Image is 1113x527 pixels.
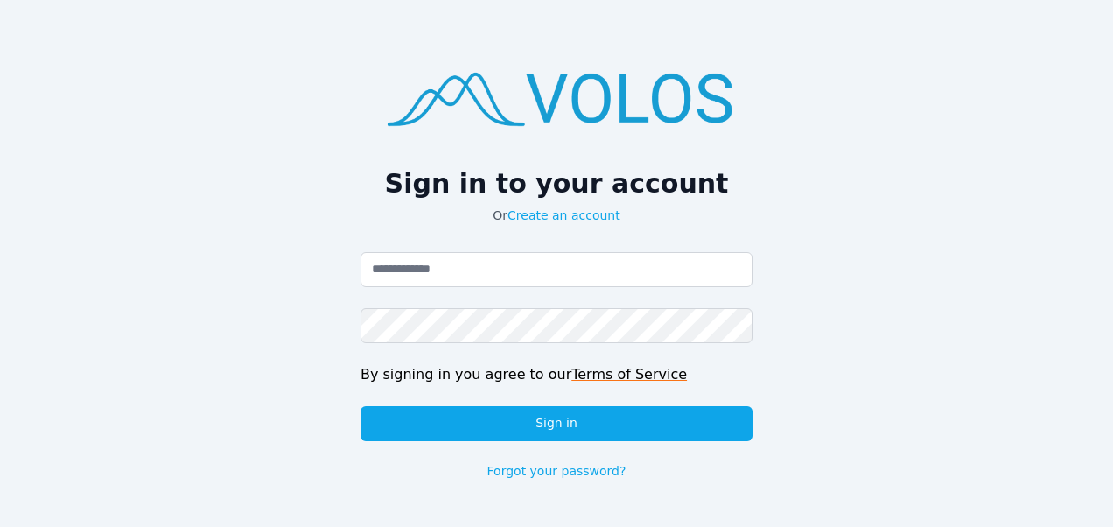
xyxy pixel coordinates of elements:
[360,406,752,441] button: Sign in
[360,207,752,224] p: Or
[360,168,752,200] h2: Sign in to your account
[360,364,752,385] div: By signing in you agree to our
[360,47,752,146] img: logo.png
[487,462,626,480] a: Forgot your password?
[507,208,620,222] a: Create an account
[571,366,687,383] a: Terms of Service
